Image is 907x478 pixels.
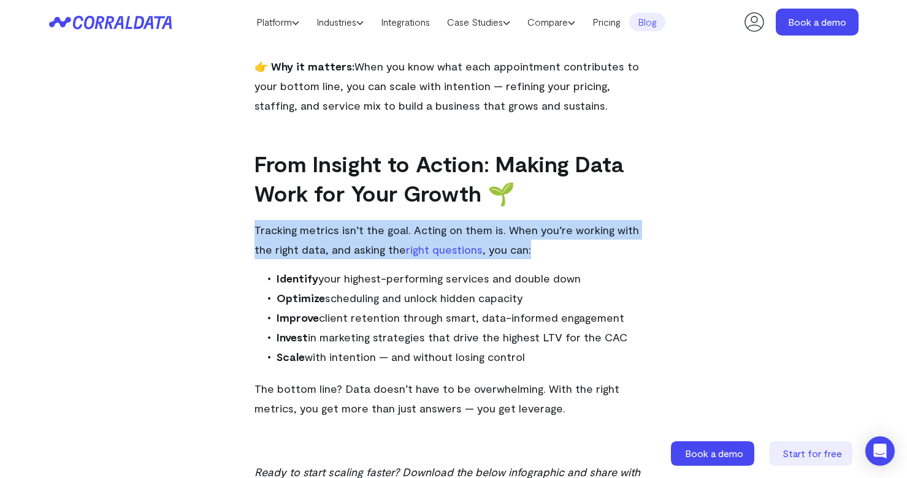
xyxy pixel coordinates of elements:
a: Case Studies [438,13,519,31]
span: in marketing strategies that drive the highest LTV for the CAC [277,330,627,344]
a: Compare [519,13,584,31]
a: Integrations [372,13,438,31]
span: with intention — and without losing control [277,350,525,363]
a: Industries [308,13,372,31]
strong: Scale [277,350,305,363]
a: Blog [629,13,665,31]
strong: Identify [277,271,318,285]
strong: Optimize [277,291,325,305]
a: Book a demo [671,441,757,466]
span: Book a demo [685,447,743,459]
a: right questions [406,243,483,256]
div: Open Intercom Messenger [865,436,895,466]
b: From Insight to Action: Making Data Work for Your Growth 🌱 [254,150,623,206]
a: Pricing [584,13,629,31]
span: Tracking metrics isn’t the goal. Acting on them is. When you’re working with the right data, and ... [254,223,639,256]
strong: Invest [277,330,308,344]
a: Platform [248,13,308,31]
strong: 👉 Why it matters: [254,59,354,73]
span: The bottom line? Data doesn’t have to be overwhelming. With the right metrics, you get more than ... [254,382,619,415]
a: Start for free [769,441,855,466]
span: client retention through smart, data-informed engagement [277,311,624,324]
span: scheduling and unlock hidden capacity [277,291,523,305]
a: Book a demo [776,9,859,36]
strong: Improve [277,311,319,324]
span: your highest-performing services and double down [277,271,581,285]
span: When you know what each appointment contributes to your bottom line, you can scale with intention... [254,59,639,112]
span: Start for free [783,447,842,459]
